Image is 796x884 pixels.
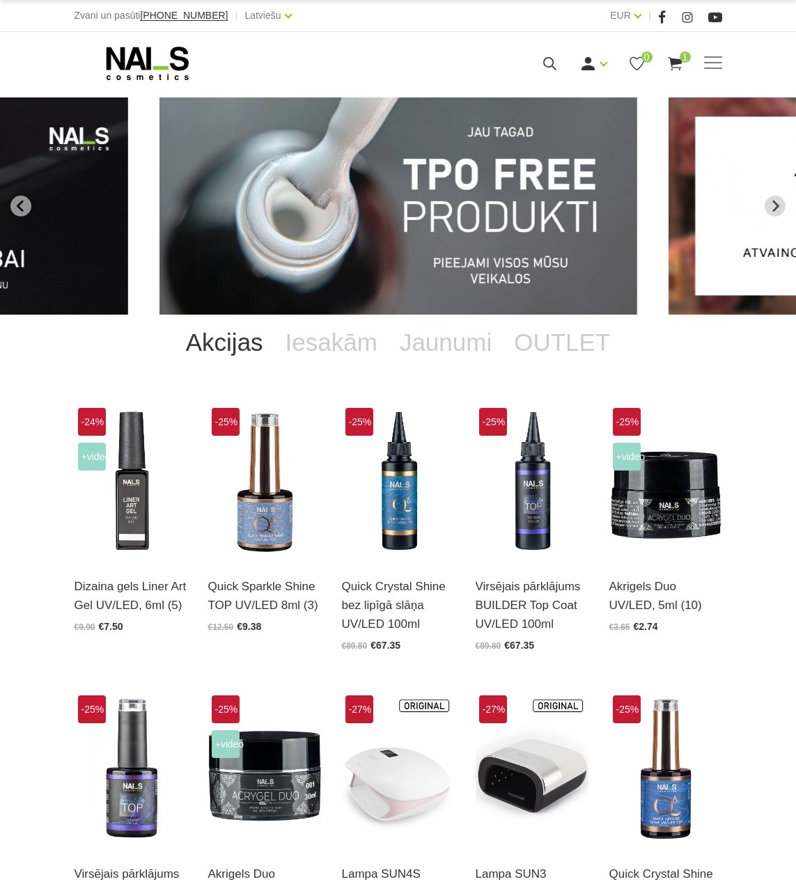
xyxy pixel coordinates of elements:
[613,443,641,471] span: +Video
[75,692,187,847] img: Builder Top virsējais pārklājums bez lipīgā slāņa gellakas/gela pārklājuma izlīdzināšanai un nost...
[345,695,373,723] span: -27%
[609,692,722,847] img: Virsējais pārklājums bez lipīgā slāņa un UV zilā pārklājuma. Nodrošina izcilu spīdumu manikīram l...
[628,55,646,72] a: 0
[208,622,234,632] span: €12.50
[503,315,621,370] a: OUTLET
[212,730,240,758] span: +Video
[389,315,503,370] a: Jaunumi
[244,7,281,24] a: Latviešu
[476,404,588,560] img: Builder Top virsējais pārklājums bez lipīgā slāņa gēllakas/gēla pārklājuma izlīdzināšanai un nost...
[235,7,237,24] span: |
[342,641,368,651] span: €89.80
[159,97,637,315] li: 1 of 12
[342,692,455,847] img: Tips:UV LAMPAZīmola nosaukums:SUNUVModeļa numurs: SUNUV4Profesionālā UV/Led lampa.Garantija: 1 ga...
[345,408,373,436] span: -25%
[75,622,95,632] span: €9.90
[634,621,658,632] span: €2.74
[99,621,123,632] span: €7.50
[342,577,455,634] a: Quick Crystal Shine bez lipīgā slāņa UV/LED 100ml
[78,695,106,723] span: -25%
[75,7,228,24] div: Zvani un pasūti
[208,404,321,560] img: Virsējais pārklājums bez lipīgā slāņa ar mirdzuma efektu.Pieejami 3 veidi:* Starlight - ar smalkā...
[476,641,501,651] span: €89.80
[641,52,653,63] span: 0
[479,695,507,723] span: -27%
[479,408,507,436] span: -25%
[613,695,641,723] span: -25%
[208,692,321,847] img: Kas ir AKRIGELS “DUO GEL” un kādas problēmas tas risina?• Tas apvieno ērti modelējamā akrigela un...
[212,695,240,723] span: -25%
[208,577,321,615] a: Quick Sparkle Shine TOP UV/LED 8ml (3)
[75,577,187,615] a: Dizaina gels Liner Art Gel UV/LED, 6ml (5)
[75,404,187,560] img: Liner Art Gel - UV/LED dizaina gels smalku, vienmērīgu, pigmentētu līniju zīmēšanai.Lielisks palī...
[140,10,228,21] a: [PHONE_NUMBER]
[476,577,588,634] a: Virsējais pārklājums BUILDER Top Coat UV/LED 100ml
[342,404,455,560] img: Virsējais pārklājums bez lipīgā slāņa un UV zilā pārklājuma. Nodrošina izcilu spīdumu manikīram l...
[212,408,240,436] span: -25%
[609,622,630,632] span: €3.65
[476,692,588,847] img: Modelis: SUNUV 3Jauda: 48WViļņu garums: 365+405nmKalpošanas ilgums: 50000 HRSPogas vadība:10s/30s...
[10,196,31,216] button: Go to last slide
[666,55,684,72] a: 1
[370,640,400,651] span: €67.35
[610,7,631,24] a: EUR
[680,52,691,63] span: 1
[175,315,274,370] a: Akcijas
[765,196,786,216] button: Next slide
[609,577,722,615] a: Akrigels Duo UV/LED, 5ml (10)
[237,621,261,632] span: €9.38
[78,443,106,471] span: +Video
[504,640,534,651] span: €67.35
[613,408,641,436] span: -25%
[609,404,722,560] img: Kas ir AKRIGELS “DUO GEL” un kādas problēmas tas risina?• Tas apvieno ērti modelējamā akrigela un...
[78,408,106,436] span: -24%
[648,7,651,24] span: |
[274,315,389,370] a: Iesakām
